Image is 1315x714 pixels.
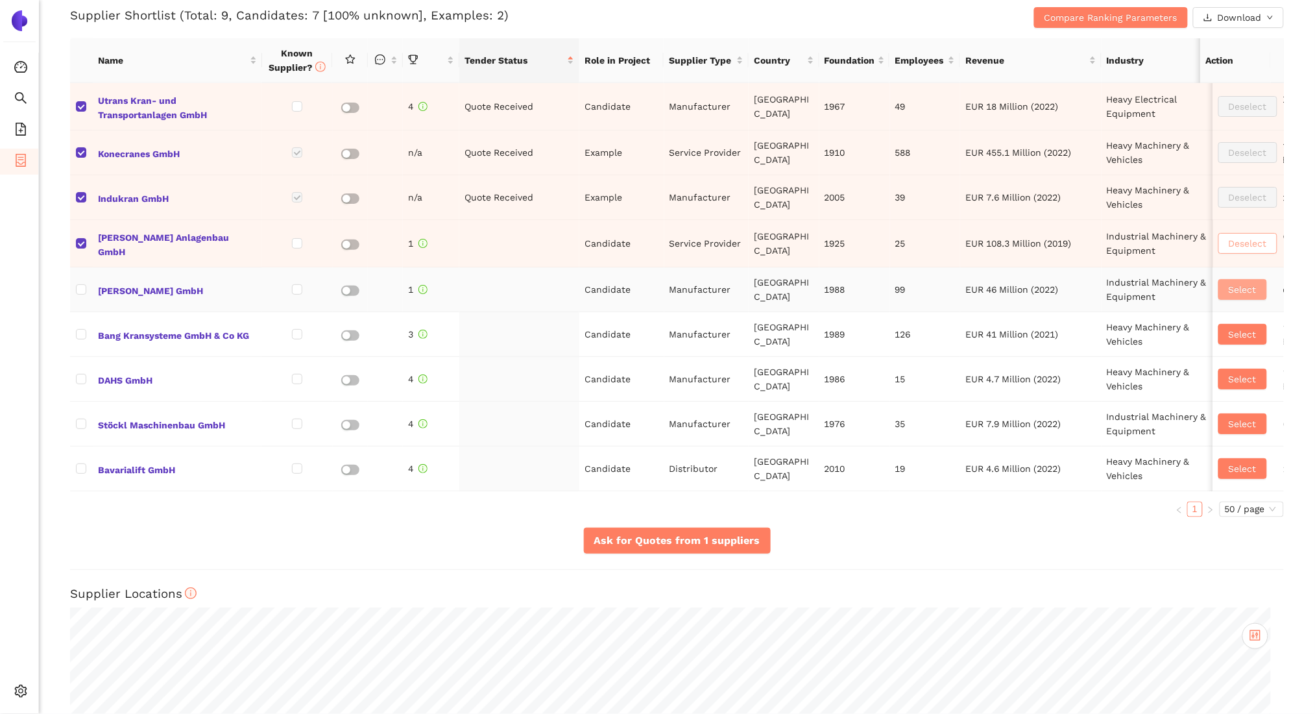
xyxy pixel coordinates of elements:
[965,192,1061,203] span: EUR 7.6 Million (2022)
[579,447,664,491] td: Candidate
[965,53,1086,68] span: Revenue
[418,102,428,111] span: info-circle
[664,357,749,402] td: Manufacturer
[269,48,326,73] span: Known Supplier?
[1044,10,1177,25] span: Compare Ranking Parameters
[1200,38,1271,83] th: Action
[1187,502,1203,517] li: 1
[70,7,879,24] h3: Supplier Shortlist (Total: 9, Candidates: 7 [100% unknown], Examples: 2)
[403,175,459,220] td: n/a
[1102,130,1229,175] td: Heavy Machinery & Vehicles
[584,528,771,554] button: Ask for Quotes from 1 suppliers
[375,55,385,65] span: message
[890,447,961,491] td: 19
[579,402,664,447] td: Candidate
[965,238,1071,249] span: EUR 108.3 Million (2019)
[345,55,356,65] span: star
[1220,502,1284,517] div: Page Size
[965,374,1061,384] span: EUR 4.7 Million (2022)
[1229,282,1257,297] span: Select
[1102,312,1229,357] td: Heavy Machinery & Vehicles
[98,415,257,432] span: Stöckl Maschinenbau GmbH
[1193,7,1284,28] button: downloadDownloaddown
[579,83,664,130] td: Candidate
[965,284,1058,295] span: EUR 46 Million (2022)
[1176,506,1183,514] span: left
[1172,502,1187,517] li: Previous Page
[819,267,890,312] td: 1988
[418,239,428,248] span: info-circle
[408,101,428,112] span: 4
[403,130,459,175] td: n/a
[890,83,961,130] td: 49
[185,587,197,600] span: info-circle
[1225,502,1279,517] span: 50 / page
[464,192,533,203] span: Quote Received
[98,144,257,161] span: Konecranes GmbH
[1218,96,1277,117] button: Deselect
[408,55,418,65] span: trophy
[14,149,27,175] span: container
[749,267,819,312] td: [GEOGRAPHIC_DATA]
[408,238,428,249] span: 1
[1102,357,1229,402] td: Heavy Machinery & Vehicles
[749,83,819,130] td: [GEOGRAPHIC_DATA]
[1102,447,1229,491] td: Heavy Machinery & Vehicles
[819,83,890,130] td: 1967
[464,53,564,68] span: Tender Status
[408,329,428,339] span: 3
[1102,38,1229,83] th: this column's title is Industry,this column is sortable
[1229,236,1267,251] span: Deselect
[14,56,27,82] span: dashboard
[579,267,664,312] td: Candidate
[1218,413,1267,434] button: Select
[1102,175,1229,220] td: Heavy Machinery & Vehicles
[418,419,428,428] span: info-circle
[98,371,257,388] span: DAHS GmbH
[98,326,257,343] span: Bang Kransysteme GmbH & Co KG
[14,87,27,113] span: search
[1229,417,1257,431] span: Select
[1218,233,1277,254] button: Deselect
[408,374,428,384] span: 4
[819,130,890,175] td: 1910
[579,38,664,83] th: Role in Project
[1102,267,1229,312] td: Industrial Machinery & Equipment
[579,312,664,357] td: Candidate
[664,83,749,130] td: Manufacturer
[594,532,760,548] span: Ask for Quotes from 1 suppliers
[1034,7,1188,28] button: Compare Ranking Parameters
[1172,502,1187,517] button: left
[403,38,459,83] th: this column is sortable
[965,101,1058,112] span: EUR 18 Million (2022)
[819,357,890,402] td: 1986
[579,357,664,402] td: Candidate
[889,38,960,83] th: this column's title is Employees,this column is sortable
[1102,83,1229,130] td: Heavy Electrical Equipment
[965,463,1061,474] span: EUR 4.6 Million (2022)
[93,38,262,83] th: this column's title is Name,this column is sortable
[368,38,403,83] th: this column is sortable
[965,147,1071,158] span: EUR 455.1 Million (2022)
[14,118,27,144] span: file-add
[1218,324,1267,345] button: Select
[664,267,749,312] td: Manufacturer
[1218,187,1277,208] button: Deselect
[1218,142,1277,163] button: Deselect
[890,267,961,312] td: 99
[418,285,428,294] span: info-circle
[1207,506,1214,514] span: right
[749,312,819,357] td: [GEOGRAPHIC_DATA]
[960,38,1101,83] th: this column's title is Revenue,this column is sortable
[965,329,1058,339] span: EUR 41 Million (2021)
[965,419,1061,429] span: EUR 7.9 Million (2022)
[9,10,30,31] img: Logo
[315,62,326,72] span: info-circle
[464,147,533,158] span: Quote Received
[825,53,875,68] span: Foundation
[749,220,819,267] td: [GEOGRAPHIC_DATA]
[1249,630,1261,641] span: control
[749,130,819,175] td: [GEOGRAPHIC_DATA]
[890,357,961,402] td: 15
[819,312,890,357] td: 1989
